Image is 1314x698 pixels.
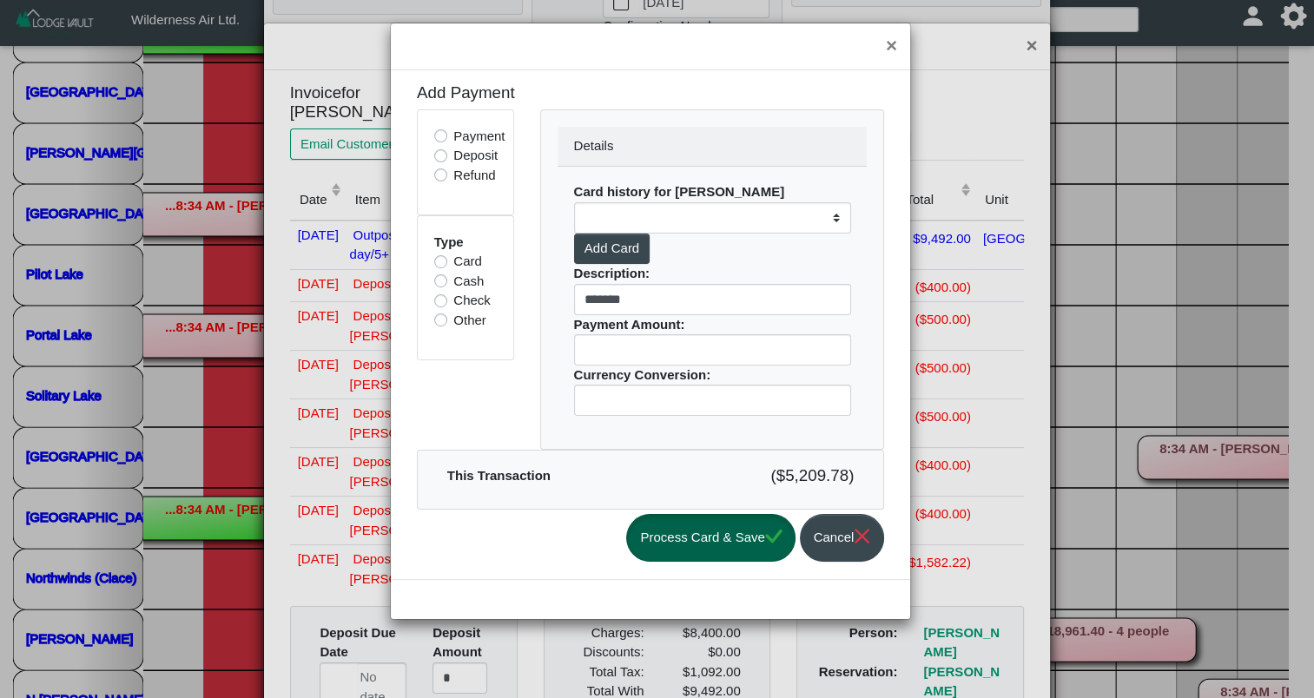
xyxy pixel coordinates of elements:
label: Payment [453,127,505,147]
b: Card history for [PERSON_NAME] [574,184,785,199]
b: Payment Amount: [574,317,685,332]
label: Other [453,311,486,331]
svg: x [854,528,870,544]
b: This Transaction [447,468,551,483]
b: Type [434,234,464,249]
label: Check [453,291,491,311]
button: Cancelx [800,514,884,562]
button: Process Card & Savecheck [626,514,795,562]
label: Deposit [453,146,498,166]
b: Currency Conversion: [574,367,711,382]
button: Add Card [574,234,650,265]
h5: ($5,209.78) [664,466,854,486]
div: Details [558,127,868,167]
h5: Add Payment [417,83,637,103]
button: Close [873,23,910,69]
label: Cash [453,272,484,292]
label: Card [453,252,482,272]
b: Description: [574,266,650,280]
svg: check [765,528,782,544]
label: Refund [453,166,495,186]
